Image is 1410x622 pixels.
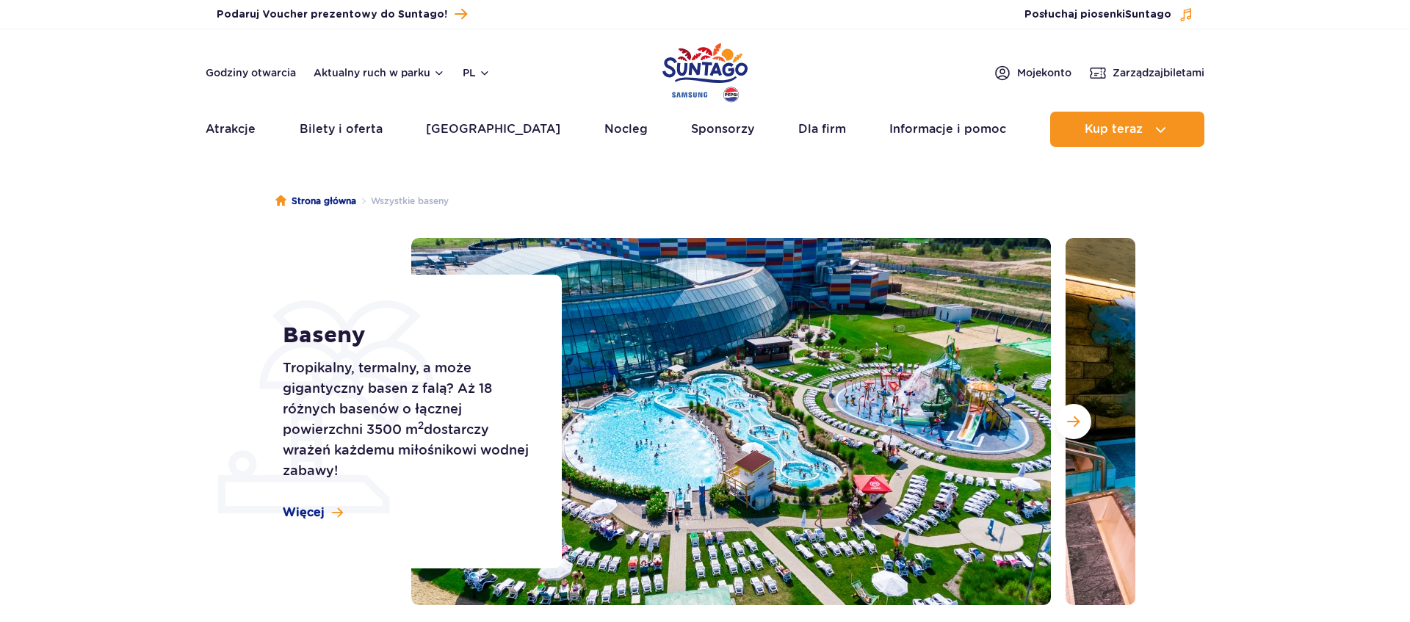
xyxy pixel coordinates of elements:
li: Wszystkie baseny [356,194,449,209]
a: Atrakcje [206,112,256,147]
span: Suntago [1125,10,1171,20]
span: Moje konto [1017,65,1071,80]
a: Sponsorzy [691,112,754,147]
a: Podaruj Voucher prezentowy do Suntago! [217,4,467,24]
a: Bilety i oferta [300,112,383,147]
a: Więcej [283,505,343,521]
a: Informacje i pomoc [889,112,1006,147]
span: Zarządzaj biletami [1113,65,1204,80]
button: Posłuchaj piosenkiSuntago [1024,7,1193,22]
img: Zewnętrzna część Suntago z basenami i zjeżdżalniami, otoczona leżakami i zielenią [411,238,1051,605]
span: Więcej [283,505,325,521]
button: Następny slajd [1056,404,1091,439]
a: Zarządzajbiletami [1089,64,1204,82]
button: Kup teraz [1050,112,1204,147]
a: Park of Poland [662,37,748,104]
h1: Baseny [283,322,529,349]
a: Nocleg [604,112,648,147]
p: Tropikalny, termalny, a może gigantyczny basen z falą? Aż 18 różnych basenów o łącznej powierzchn... [283,358,529,481]
span: Kup teraz [1085,123,1143,136]
a: [GEOGRAPHIC_DATA] [426,112,560,147]
button: pl [463,65,491,80]
span: Podaruj Voucher prezentowy do Suntago! [217,7,447,22]
a: Strona główna [275,194,356,209]
span: Posłuchaj piosenki [1024,7,1171,22]
a: Dla firm [798,112,846,147]
sup: 2 [418,419,424,431]
a: Mojekonto [994,64,1071,82]
button: Aktualny ruch w parku [314,67,445,79]
a: Godziny otwarcia [206,65,296,80]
